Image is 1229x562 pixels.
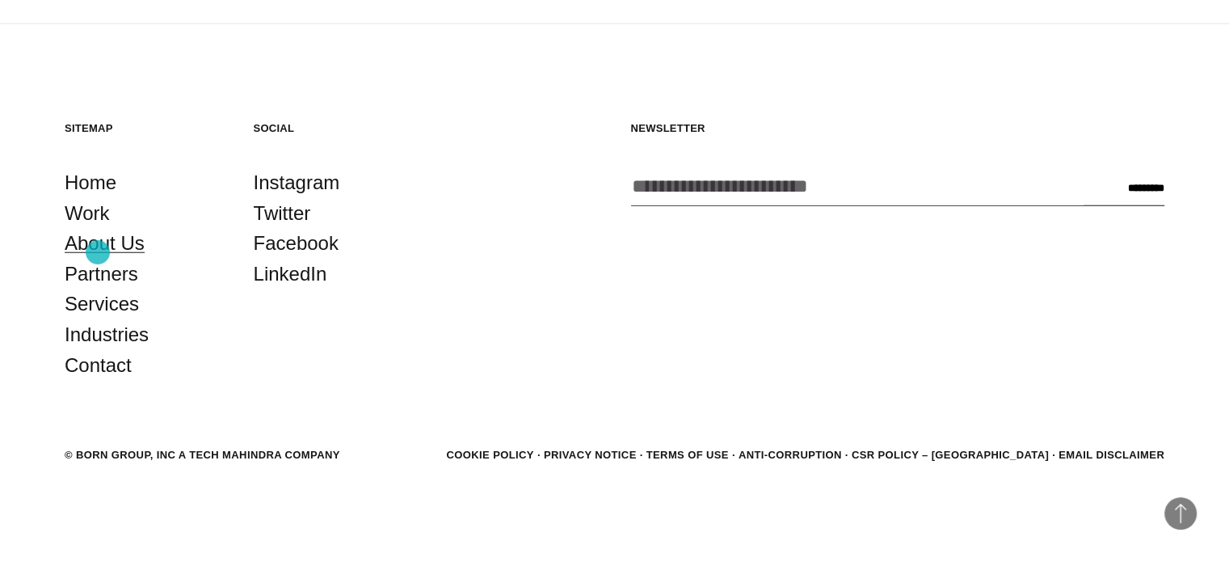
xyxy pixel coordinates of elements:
[65,228,145,259] a: About Us
[1059,449,1164,461] a: Email Disclaimer
[631,121,1165,135] h5: Newsletter
[254,198,311,229] a: Twitter
[646,449,729,461] a: Terms of Use
[254,228,339,259] a: Facebook
[65,289,139,319] a: Services
[65,350,132,381] a: Contact
[65,259,138,289] a: Partners
[65,121,221,135] h5: Sitemap
[739,449,842,461] a: Anti-Corruption
[446,449,533,461] a: Cookie Policy
[65,198,110,229] a: Work
[254,167,340,198] a: Instagram
[544,449,637,461] a: Privacy Notice
[65,447,340,463] div: © BORN GROUP, INC A Tech Mahindra Company
[254,259,327,289] a: LinkedIn
[65,167,116,198] a: Home
[254,121,410,135] h5: Social
[852,449,1049,461] a: CSR POLICY – [GEOGRAPHIC_DATA]
[1164,497,1197,530] button: Back to Top
[65,319,149,350] a: Industries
